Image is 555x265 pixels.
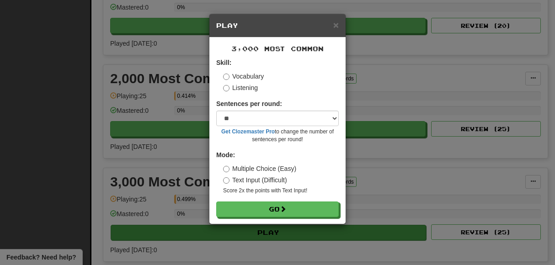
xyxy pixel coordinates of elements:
[223,177,229,184] input: Text Input (Difficult)
[223,72,264,81] label: Vocabulary
[216,151,235,159] strong: Mode:
[333,20,339,30] span: ×
[216,201,339,217] button: Go
[223,83,258,92] label: Listening
[223,85,229,91] input: Listening
[223,166,229,172] input: Multiple Choice (Easy)
[223,74,229,80] input: Vocabulary
[223,164,296,173] label: Multiple Choice (Easy)
[216,59,231,66] strong: Skill:
[223,175,287,185] label: Text Input (Difficult)
[333,20,339,30] button: Close
[216,128,339,143] small: to change the number of sentences per round!
[221,128,275,135] a: Get Clozemaster Pro
[231,45,324,53] span: 3,000 Most Common
[223,187,339,195] small: Score 2x the points with Text Input !
[216,99,282,108] label: Sentences per round:
[216,21,339,30] h5: Play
